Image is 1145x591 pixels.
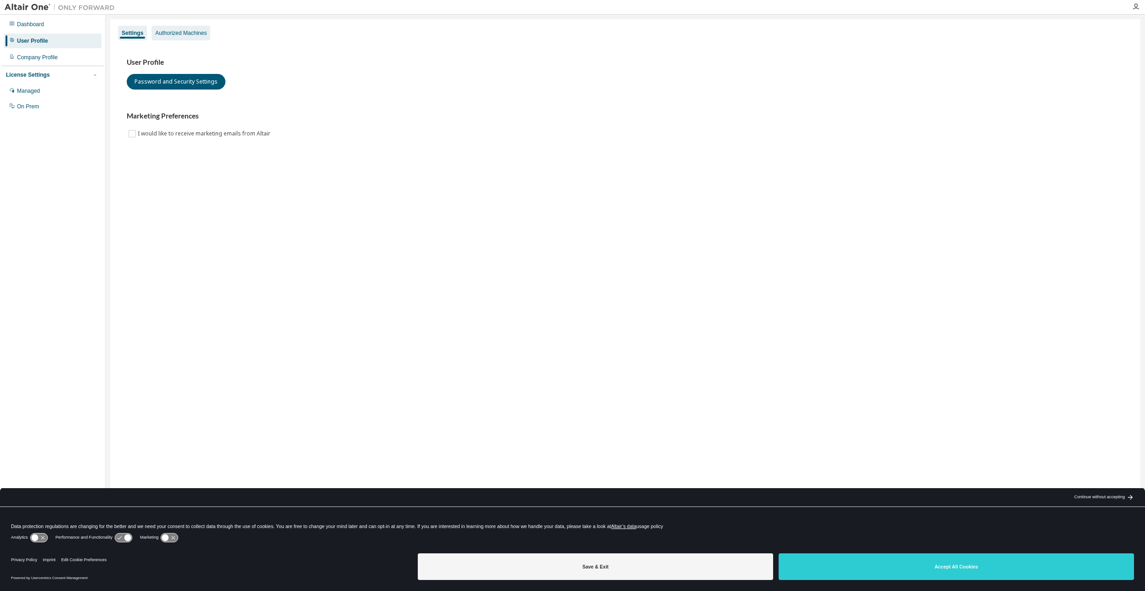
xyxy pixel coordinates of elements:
button: Password and Security Settings [127,74,225,90]
h3: Marketing Preferences [127,112,1124,121]
div: Authorized Machines [155,29,207,37]
h3: User Profile [127,58,1124,67]
img: Altair One [5,3,119,12]
label: I would like to receive marketing emails from Altair [138,128,272,139]
div: Settings [122,29,143,37]
div: Company Profile [17,54,58,61]
div: Managed [17,87,40,95]
div: On Prem [17,103,39,110]
div: User Profile [17,37,48,45]
div: Dashboard [17,21,44,28]
div: License Settings [6,71,50,79]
